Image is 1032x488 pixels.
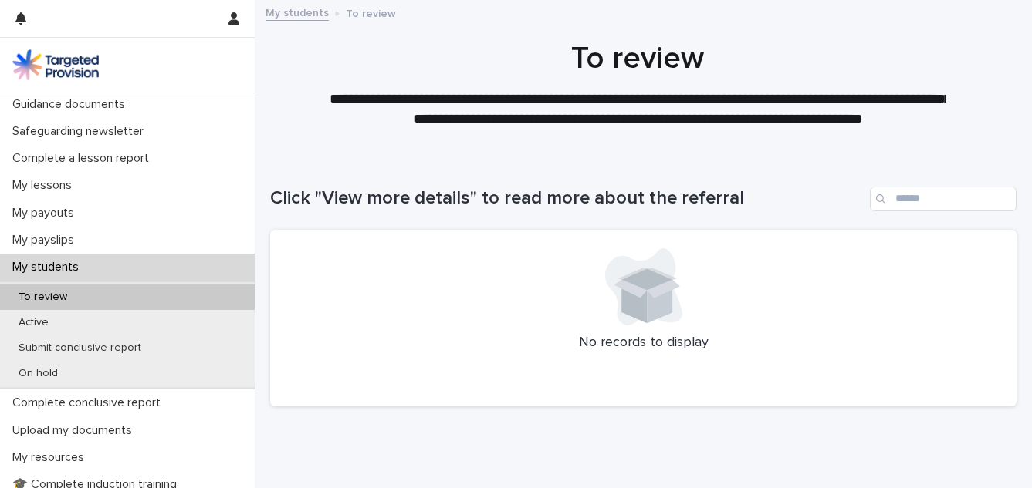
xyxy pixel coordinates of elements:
[266,3,329,21] a: My students
[870,187,1017,211] input: Search
[6,151,161,166] p: Complete a lesson report
[6,342,154,355] p: Submit conclusive report
[270,40,1005,77] h1: To review
[346,4,396,21] p: To review
[6,178,84,193] p: My lessons
[289,335,998,352] p: No records to display
[6,233,86,247] p: My payslips
[6,291,80,304] p: To review
[6,206,86,220] p: My payouts
[6,97,137,112] p: Guidance documents
[270,187,864,210] h1: Click "View more details" to read more about the referral
[6,395,173,410] p: Complete conclusive report
[6,316,61,329] p: Active
[6,367,70,380] p: On hold
[6,450,96,465] p: My resources
[12,49,99,80] img: M5nRWzHhSzIhMunXDL62
[6,124,156,139] p: Safeguarding newsletter
[6,260,91,274] p: My students
[6,423,144,438] p: Upload my documents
